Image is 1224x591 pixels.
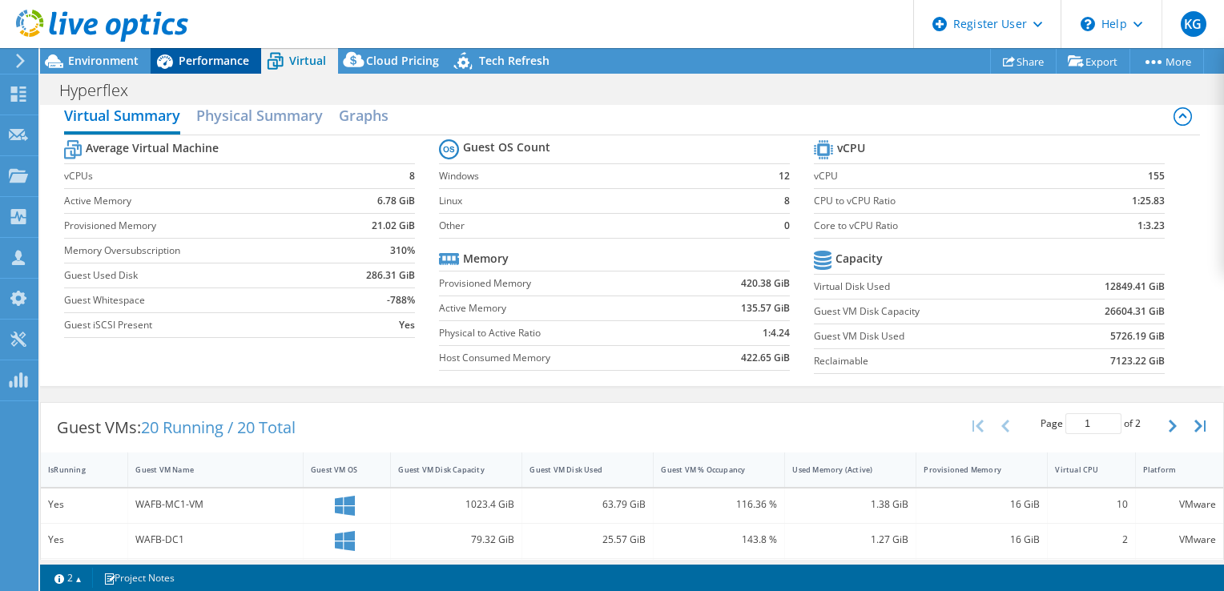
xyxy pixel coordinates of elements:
[48,531,120,549] div: Yes
[64,168,331,184] label: vCPUs
[68,53,139,68] span: Environment
[792,464,889,475] div: Used Memory (Active)
[1081,17,1095,31] svg: \n
[814,218,1073,234] label: Core to vCPU Ratio
[1056,49,1130,74] a: Export
[64,317,331,333] label: Guest iSCSI Present
[64,218,331,234] label: Provisioned Memory
[64,193,331,209] label: Active Memory
[784,193,790,209] b: 8
[366,267,415,283] b: 286.31 GiB
[1110,328,1165,344] b: 5726.19 GiB
[372,218,415,234] b: 21.02 GiB
[48,464,101,475] div: IsRunning
[479,53,550,68] span: Tech Refresh
[814,193,1073,209] label: CPU to vCPU Ratio
[439,168,758,184] label: Windows
[837,140,865,156] b: vCPU
[141,416,296,438] span: 20 Running / 20 Total
[763,325,790,341] b: 1:4.24
[741,350,790,366] b: 422.65 GiB
[64,99,180,135] h2: Virtual Summary
[529,531,646,549] div: 25.57 GiB
[409,168,415,184] b: 8
[1110,353,1165,369] b: 7123.22 GiB
[86,140,219,156] b: Average Virtual Machine
[924,531,1040,549] div: 16 GiB
[135,531,296,549] div: WAFB-DC1
[661,496,777,513] div: 116.36 %
[399,317,415,333] b: Yes
[387,292,415,308] b: -788%
[390,243,415,259] b: 310%
[1055,531,1127,549] div: 2
[311,464,364,475] div: Guest VM OS
[814,168,1073,184] label: vCPU
[1055,496,1127,513] div: 10
[1041,413,1141,434] span: Page of
[779,168,790,184] b: 12
[64,292,331,308] label: Guest Whitespace
[1143,464,1197,475] div: Platform
[439,350,688,366] label: Host Consumed Memory
[1129,49,1204,74] a: More
[463,139,550,155] b: Guest OS Count
[661,464,758,475] div: Guest VM % Occupancy
[529,464,626,475] div: Guest VM Disk Used
[814,353,1044,369] label: Reclaimable
[924,496,1040,513] div: 16 GiB
[196,99,323,131] h2: Physical Summary
[339,99,389,131] h2: Graphs
[784,218,790,234] b: 0
[439,325,688,341] label: Physical to Active Ratio
[289,53,326,68] span: Virtual
[439,300,688,316] label: Active Memory
[1105,279,1165,295] b: 12849.41 GiB
[135,464,276,475] div: Guest VM Name
[439,218,758,234] label: Other
[1132,193,1165,209] b: 1:25.83
[64,267,331,283] label: Guest Used Disk
[924,464,1021,475] div: Provisioned Memory
[792,531,908,549] div: 1.27 GiB
[990,49,1057,74] a: Share
[1143,496,1216,513] div: VMware
[814,328,1044,344] label: Guest VM Disk Used
[741,300,790,316] b: 135.57 GiB
[835,251,883,267] b: Capacity
[1181,11,1206,37] span: KG
[1105,304,1165,320] b: 26604.31 GiB
[741,275,790,291] b: 420.38 GiB
[1135,416,1141,430] span: 2
[1065,413,1121,434] input: jump to page
[1148,168,1165,184] b: 155
[377,193,415,209] b: 6.78 GiB
[398,531,514,549] div: 79.32 GiB
[43,568,93,588] a: 2
[41,403,312,452] div: Guest VMs:
[463,251,509,267] b: Memory
[1143,531,1216,549] div: VMware
[439,275,688,291] label: Provisioned Memory
[135,496,296,513] div: WAFB-MC1-VM
[179,53,249,68] span: Performance
[814,279,1044,295] label: Virtual Disk Used
[661,531,777,549] div: 143.8 %
[64,243,331,259] label: Memory Oversubscription
[398,496,514,513] div: 1023.4 GiB
[1137,218,1165,234] b: 1:3.23
[814,304,1044,320] label: Guest VM Disk Capacity
[529,496,646,513] div: 63.79 GiB
[52,82,153,99] h1: Hyperflex
[1055,464,1108,475] div: Virtual CPU
[398,464,495,475] div: Guest VM Disk Capacity
[439,193,758,209] label: Linux
[366,53,439,68] span: Cloud Pricing
[48,496,120,513] div: Yes
[792,496,908,513] div: 1.38 GiB
[92,568,186,588] a: Project Notes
